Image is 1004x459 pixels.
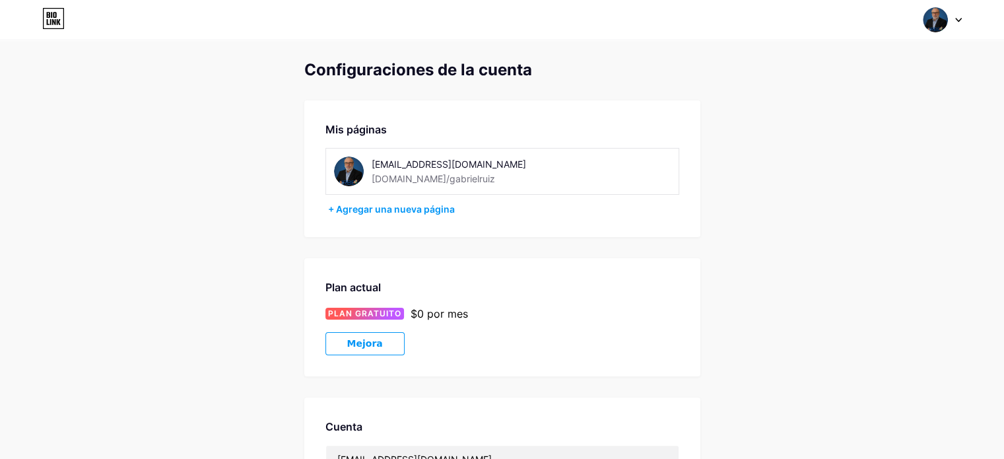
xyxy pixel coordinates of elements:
font: [DOMAIN_NAME]/gabrielruiz [372,173,495,184]
font: Plan actual [325,281,381,294]
font: PLAN GRATUITO [328,308,401,318]
font: $0 por mes [411,307,468,320]
font: Configuraciones de la cuenta [304,60,532,79]
font: Mis páginas [325,123,387,136]
img: Gabriel Ruiz [923,7,948,32]
font: + Agregar una nueva página [328,203,455,215]
font: Cuenta [325,420,362,433]
img: Gabriel Ruiz [334,157,364,186]
button: Mejora [325,332,405,355]
font: Mejora [347,338,383,349]
font: [EMAIL_ADDRESS][DOMAIN_NAME] [372,159,526,170]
